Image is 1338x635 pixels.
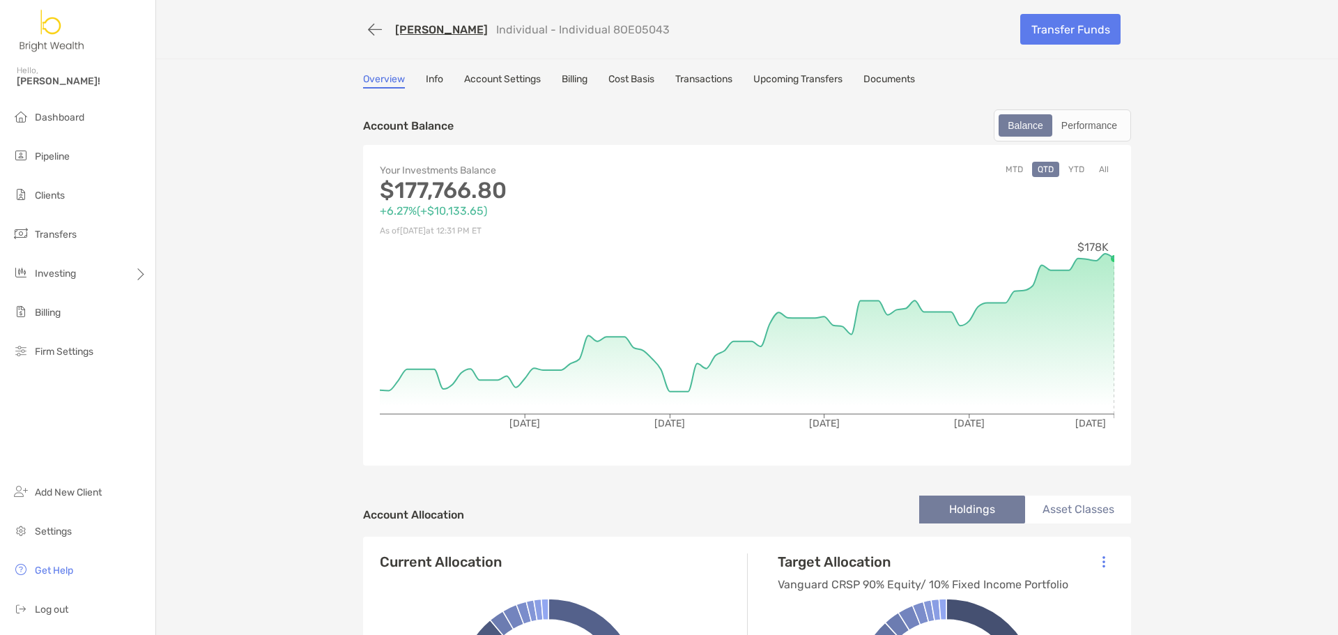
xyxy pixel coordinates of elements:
[654,418,685,429] tspan: [DATE]
[464,73,541,89] a: Account Settings
[35,487,102,498] span: Add New Client
[363,73,405,89] a: Overview
[17,6,88,56] img: Zoe Logo
[363,117,454,135] p: Account Balance
[1032,162,1059,177] button: QTD
[13,186,29,203] img: clients icon
[675,73,732,89] a: Transactions
[13,303,29,320] img: billing icon
[35,604,68,615] span: Log out
[13,147,29,164] img: pipeline icon
[35,190,65,201] span: Clients
[35,112,84,123] span: Dashboard
[753,73,843,89] a: Upcoming Transfers
[562,73,587,89] a: Billing
[13,522,29,539] img: settings icon
[380,553,502,570] h4: Current Allocation
[13,108,29,125] img: dashboard icon
[1054,116,1125,135] div: Performance
[994,109,1131,141] div: segmented control
[13,600,29,617] img: logout icon
[1102,556,1105,568] img: Icon List Menu
[380,222,747,240] p: As of [DATE] at 12:31 PM ET
[35,268,76,280] span: Investing
[13,483,29,500] img: add_new_client icon
[13,342,29,359] img: firm-settings icon
[1020,14,1121,45] a: Transfer Funds
[1000,116,1051,135] div: Balance
[1063,162,1090,177] button: YTD
[35,151,70,162] span: Pipeline
[35,565,73,576] span: Get Help
[496,23,670,36] p: Individual - Individual 8OE05043
[13,225,29,242] img: transfers icon
[1077,240,1109,254] tspan: $178K
[35,229,77,240] span: Transfers
[35,307,61,319] span: Billing
[1075,418,1106,429] tspan: [DATE]
[509,418,540,429] tspan: [DATE]
[1093,162,1114,177] button: All
[380,202,747,220] p: +6.27% ( +$10,133.65 )
[13,561,29,578] img: get-help icon
[863,73,915,89] a: Documents
[778,553,1068,570] h4: Target Allocation
[13,264,29,281] img: investing icon
[919,496,1025,523] li: Holdings
[17,75,147,87] span: [PERSON_NAME]!
[380,182,747,199] p: $177,766.80
[954,418,985,429] tspan: [DATE]
[426,73,443,89] a: Info
[809,418,840,429] tspan: [DATE]
[380,162,747,179] p: Your Investments Balance
[35,346,93,358] span: Firm Settings
[363,508,464,521] h4: Account Allocation
[1025,496,1131,523] li: Asset Classes
[35,526,72,537] span: Settings
[1000,162,1029,177] button: MTD
[778,576,1068,593] p: Vanguard CRSP 90% Equity/ 10% Fixed Income Portfolio
[395,23,488,36] a: [PERSON_NAME]
[608,73,654,89] a: Cost Basis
